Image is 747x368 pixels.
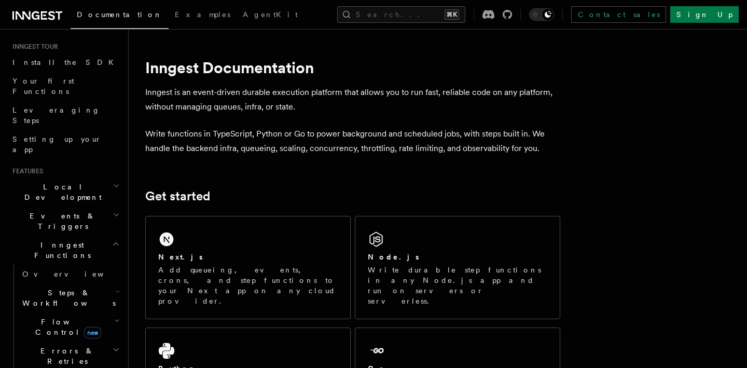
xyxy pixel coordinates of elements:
p: Write functions in TypeScript, Python or Go to power background and scheduled jobs, with steps bu... [145,127,560,156]
span: Examples [175,10,230,19]
button: Flow Controlnew [18,312,122,342]
kbd: ⌘K [445,9,459,20]
a: Documentation [71,3,169,29]
span: Steps & Workflows [18,288,116,308]
p: Write durable step functions in any Node.js app and run on servers or serverless. [368,265,547,306]
h2: Next.js [158,252,203,262]
a: Next.jsAdd queueing, events, crons, and step functions to your Next app on any cloud provider. [145,216,351,319]
button: Local Development [8,178,122,207]
span: Local Development [8,182,113,202]
a: Setting up your app [8,130,122,159]
h2: Node.js [368,252,419,262]
span: Flow Control [18,317,114,337]
a: Examples [169,3,237,28]
a: Install the SDK [8,53,122,72]
button: Steps & Workflows [18,283,122,312]
a: Overview [18,265,122,283]
a: Node.jsWrite durable step functions in any Node.js app and run on servers or serverless. [355,216,560,319]
p: Add queueing, events, crons, and step functions to your Next app on any cloud provider. [158,265,338,306]
a: Your first Functions [8,72,122,101]
button: Toggle dark mode [529,8,554,21]
a: Get started [145,189,210,203]
span: AgentKit [243,10,298,19]
p: Inngest is an event-driven durable execution platform that allows you to run fast, reliable code ... [145,85,560,114]
span: Install the SDK [12,58,120,66]
span: Overview [22,270,129,278]
button: Inngest Functions [8,236,122,265]
span: new [84,327,101,338]
a: Sign Up [670,6,739,23]
span: Your first Functions [12,77,74,96]
a: Contact sales [571,6,666,23]
h1: Inngest Documentation [145,58,560,77]
span: Inngest tour [8,43,58,51]
button: Events & Triggers [8,207,122,236]
span: Leveraging Steps [12,106,100,125]
a: Leveraging Steps [8,101,122,130]
span: Errors & Retries [18,346,113,366]
span: Features [8,167,43,175]
span: Documentation [77,10,162,19]
a: AgentKit [237,3,304,28]
span: Inngest Functions [8,240,112,261]
span: Setting up your app [12,135,102,154]
span: Events & Triggers [8,211,113,231]
button: Search...⌘K [337,6,465,23]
